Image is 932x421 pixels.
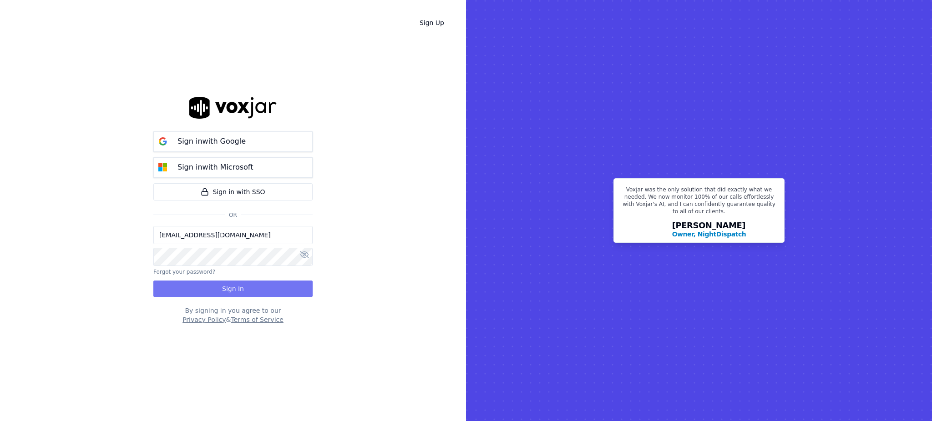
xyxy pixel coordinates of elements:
[153,268,215,276] button: Forgot your password?
[153,306,313,324] div: By signing in you agree to our &
[154,132,172,150] img: google Sign in button
[153,131,313,152] button: Sign inwith Google
[672,230,746,239] p: Owner, NightDispatch
[412,15,451,31] a: Sign Up
[182,315,226,324] button: Privacy Policy
[231,315,283,324] button: Terms of Service
[672,221,746,239] div: [PERSON_NAME]
[153,183,313,200] a: Sign in with SSO
[153,226,313,244] input: Email
[189,97,277,118] img: logo
[177,136,246,147] p: Sign in with Google
[225,211,241,219] span: Or
[154,158,172,176] img: microsoft Sign in button
[177,162,253,173] p: Sign in with Microsoft
[153,157,313,178] button: Sign inwith Microsoft
[619,186,779,219] p: Voxjar was the only solution that did exactly what we needed. We now monitor 100% of our calls ef...
[153,281,313,297] button: Sign In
